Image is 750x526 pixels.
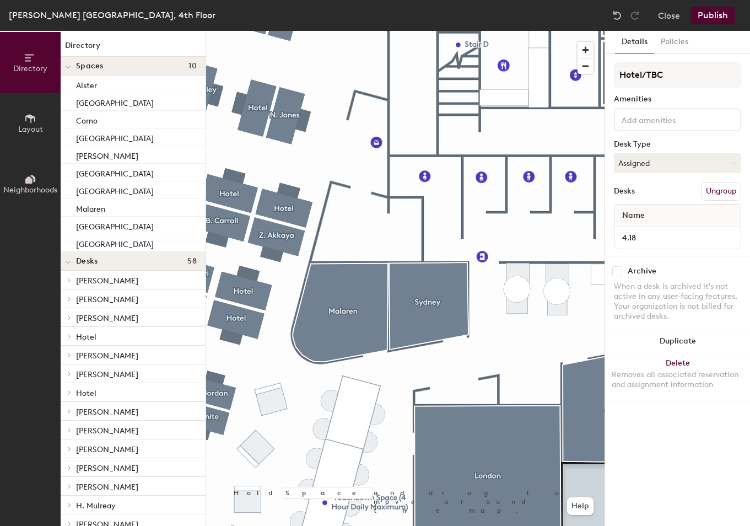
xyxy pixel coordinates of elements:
span: [PERSON_NAME] [76,407,138,417]
button: Details [615,31,654,53]
button: Help [567,497,593,515]
span: H. Mulreay [76,501,116,511]
button: DeleteRemoves all associated reservation and assignment information [605,352,750,401]
div: Archive [628,267,656,276]
p: [GEOGRAPHIC_DATA] [76,219,154,232]
p: Malaren [76,201,105,214]
span: 58 [187,257,197,266]
div: When a desk is archived it's not active in any user-facing features. Your organization is not bil... [614,282,741,321]
button: Close [658,7,680,24]
span: Neighborhoods [3,185,57,195]
span: [PERSON_NAME] [76,351,138,361]
span: [PERSON_NAME] [76,276,138,286]
button: Policies [654,31,695,53]
button: Assigned [614,153,741,173]
span: [PERSON_NAME] [76,295,138,304]
input: Unnamed desk [617,230,738,245]
button: Duplicate [605,330,750,352]
span: [PERSON_NAME] [76,482,138,492]
p: [GEOGRAPHIC_DATA] [76,184,154,196]
div: Amenities [614,95,741,104]
div: [PERSON_NAME] [GEOGRAPHIC_DATA], 4th Floor [9,8,215,22]
span: Layout [18,125,43,134]
p: [GEOGRAPHIC_DATA] [76,237,154,249]
span: Hotel [76,389,96,398]
span: [PERSON_NAME] [76,426,138,436]
span: [PERSON_NAME] [76,464,138,473]
div: Desk Type [614,140,741,149]
p: [PERSON_NAME] [76,148,138,161]
input: Add amenities [619,112,719,126]
div: Desks [614,187,635,196]
span: [PERSON_NAME] [76,370,138,379]
span: [PERSON_NAME] [76,314,138,323]
p: [GEOGRAPHIC_DATA] [76,131,154,143]
button: Publish [691,7,735,24]
p: Como [76,113,98,126]
p: Alster [76,78,97,90]
span: Spaces [76,62,104,71]
h1: Directory [61,40,206,57]
button: Ungroup [701,182,741,201]
span: Name [617,206,650,226]
img: Undo [612,10,623,21]
span: [PERSON_NAME] [76,445,138,454]
div: Removes all associated reservation and assignment information [612,370,743,390]
span: Directory [13,64,47,73]
span: Desks [76,257,98,266]
p: [GEOGRAPHIC_DATA] [76,95,154,108]
p: [GEOGRAPHIC_DATA] [76,166,154,179]
span: 10 [188,62,197,71]
span: Hotel [76,332,96,342]
img: Redo [629,10,640,21]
